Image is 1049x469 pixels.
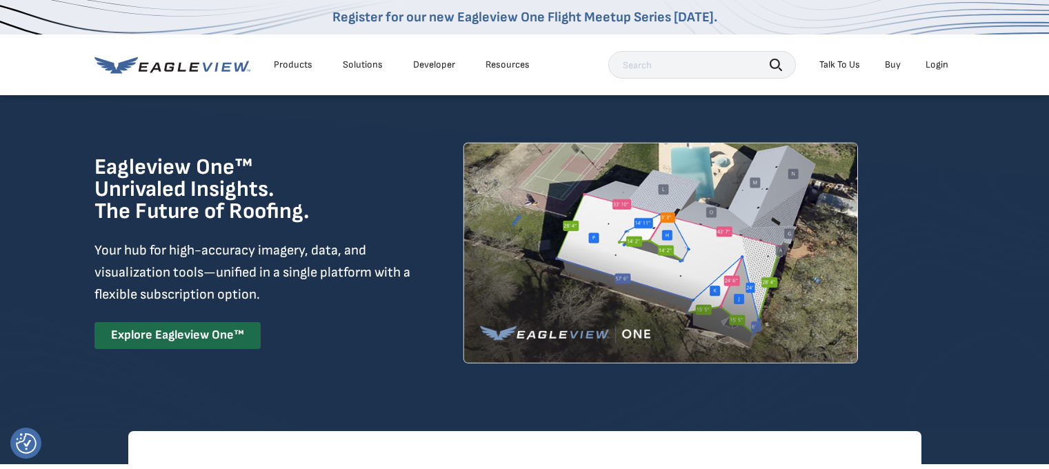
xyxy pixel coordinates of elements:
a: Buy [885,59,901,71]
input: Search [608,51,796,79]
button: Consent Preferences [16,433,37,454]
a: Register for our new Eagleview One Flight Meetup Series [DATE]. [332,9,717,26]
div: Talk To Us [819,59,860,71]
h1: Eagleview One™ Unrivaled Insights. The Future of Roofing. [94,157,379,223]
img: Revisit consent button [16,433,37,454]
div: Login [926,59,948,71]
a: Explore Eagleview One™ [94,322,261,349]
div: Solutions [343,59,383,71]
div: Resources [486,59,530,71]
div: Products [274,59,312,71]
a: Developer [413,59,455,71]
p: Your hub for high-accuracy imagery, data, and visualization tools—unified in a single platform wi... [94,239,413,306]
